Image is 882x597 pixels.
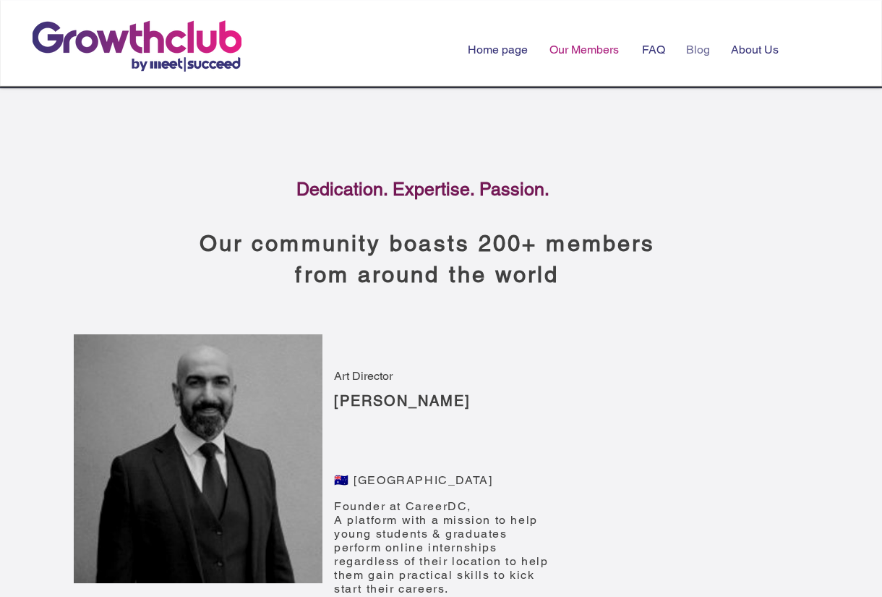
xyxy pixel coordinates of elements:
a: Our Members [539,32,631,67]
img: miqdadCareerDC.jpg [74,334,322,583]
a: Home page [457,32,539,67]
a: Blog [675,32,720,67]
span: Art Director [334,369,393,383]
p: Home page [461,32,535,67]
span: [PERSON_NAME] [334,392,471,410]
nav: Site [81,32,789,67]
img: growthclub_1.png [33,20,241,72]
iframe: Wix Chat [716,549,882,597]
p: FAQ [635,32,672,67]
span: Our community boasts 200+ members from around the world [200,230,655,287]
span: 🇦🇺 [GEOGRAPHIC_DATA] [334,473,492,487]
span: Dedication. Expertise. Passion. [296,179,549,200]
p: Blog [679,32,717,67]
p: Our Members [542,32,626,67]
p: About Us [724,32,786,67]
a: FAQ [631,32,675,67]
a: About Us [720,32,789,67]
span: Founder at CareerDC, A platform with a mission to help young students & graduates perform online ... [334,499,549,596]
